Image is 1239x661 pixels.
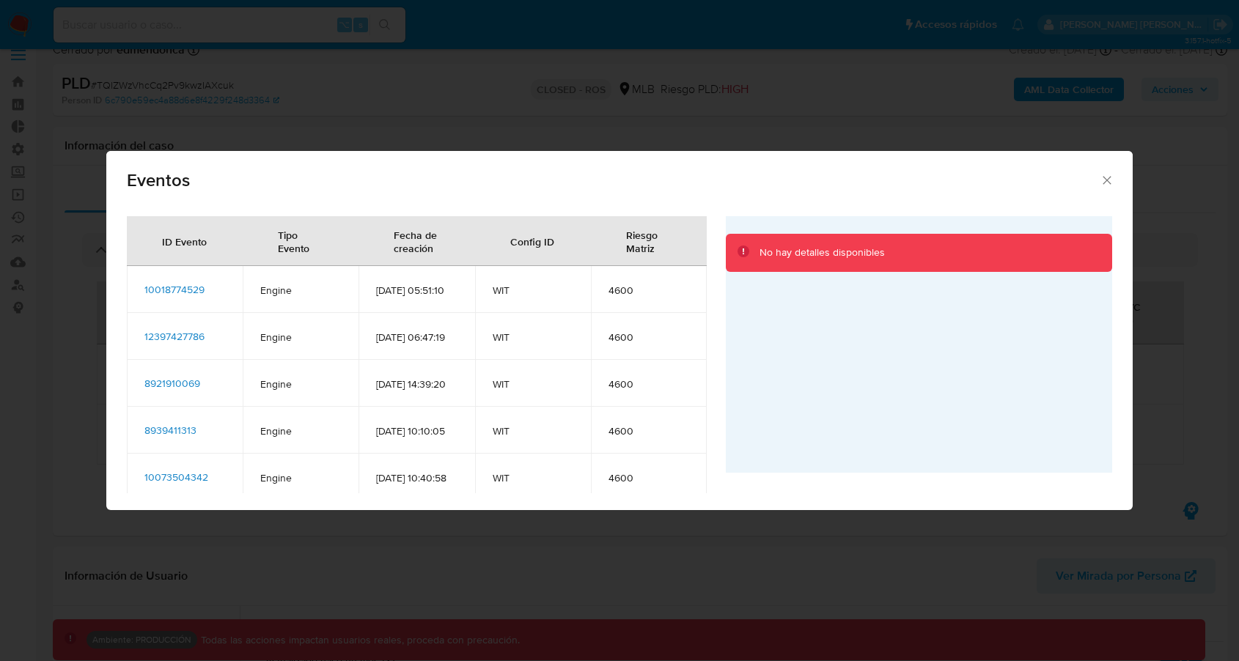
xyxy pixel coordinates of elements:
span: WIT [493,284,573,297]
span: 4600 [609,330,689,344]
span: WIT [493,424,573,437]
span: Engine [260,471,341,484]
span: WIT [493,377,573,391]
span: WIT [493,471,573,484]
span: 10018774529 [144,282,205,297]
span: Eventos [127,171,1100,189]
div: Config ID [493,224,572,259]
div: Riesgo Matriz [609,217,689,265]
span: [DATE] 10:10:05 [376,424,457,437]
div: Fecha de creación [376,217,457,265]
span: 4600 [609,284,689,297]
span: Engine [260,330,341,344]
span: 12397427786 [144,329,205,344]
div: ID Evento [144,224,224,259]
span: [DATE] 06:47:19 [376,330,457,344]
span: Engine [260,377,341,391]
span: 4600 [609,471,689,484]
span: 4600 [609,424,689,437]
div: Tipo Evento [260,217,341,265]
span: Engine [260,284,341,297]
span: 8921910069 [144,376,200,391]
span: [DATE] 05:51:10 [376,284,457,297]
div: No hay detalles disponibles [760,245,885,260]
span: 10073504342 [144,470,208,484]
span: 4600 [609,377,689,391]
span: WIT [493,330,573,344]
span: 8939411313 [144,423,196,437]
button: Cerrar [1100,173,1113,186]
span: [DATE] 10:40:58 [376,471,457,484]
span: [DATE] 14:39:20 [376,377,457,391]
span: Engine [260,424,341,437]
